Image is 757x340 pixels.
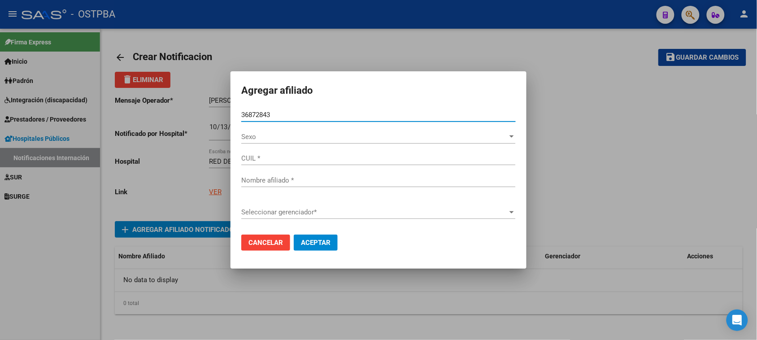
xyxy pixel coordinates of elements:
[294,235,338,251] button: Aceptar
[241,82,516,99] h2: Agregar afiliado
[241,133,508,141] span: Sexo
[301,239,331,247] span: Aceptar
[727,309,748,331] div: Open Intercom Messenger
[241,208,508,216] span: Seleccionar gerenciador
[248,239,283,247] span: Cancelar
[241,235,290,251] button: Cancelar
